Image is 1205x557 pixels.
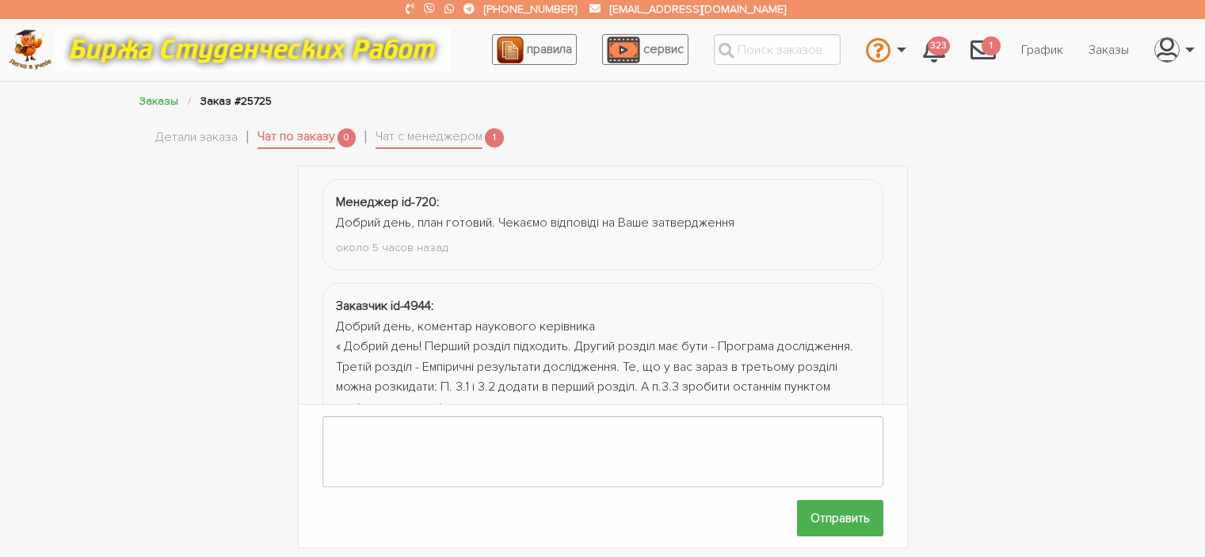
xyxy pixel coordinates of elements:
[336,213,870,234] div: Добрий день, план готовий. Чекаємо відповіді на Ваше затвердження
[200,92,272,110] li: Заказ #25725
[55,28,451,71] img: motto-12e01f5a76059d5f6a28199ef077b1f78e012cfde436ab5cf1d4517935686d32.gif
[714,34,841,65] input: Поиск заказов
[982,36,1001,56] span: 1
[492,34,577,65] a: правила
[336,317,870,418] div: Добрий день, коментар наукового керівника « Добрий день! Перший розділ підходить. Другий розділ м...
[527,41,572,57] span: правила
[376,127,482,149] a: Чат с менеджером
[484,2,577,16] a: [PHONE_NUMBER]
[910,29,958,71] a: 323
[602,34,688,65] a: сервис
[155,128,238,148] a: Детали заказа
[9,29,52,70] img: logo-c4363faeb99b52c628a42810ed6dfb4293a56d4e4775eb116515dfe7f33672af.png
[1009,35,1076,65] a: График
[643,41,684,57] span: сервис
[485,128,504,148] span: 1
[958,29,1009,71] a: 1
[139,94,178,108] a: Заказы
[497,36,524,63] img: agreement_icon-feca34a61ba7f3d1581b08bc946b2ec1ccb426f67415f344566775c155b7f62c.png
[257,127,335,149] a: Чат по заказу
[928,36,950,56] span: 323
[336,238,870,257] div: около 5 часов назад
[336,194,440,210] strong: Менеджер id-720:
[797,500,883,536] input: Отправить
[1076,35,1142,65] a: Заказы
[336,298,434,314] strong: Заказчик id-4944:
[337,128,357,148] span: 0
[610,2,786,16] a: [EMAIL_ADDRESS][DOMAIN_NAME]
[607,36,640,63] img: play_icon-49f7f135c9dc9a03216cfdbccbe1e3994649169d890fb554cedf0eac35a01ba8.png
